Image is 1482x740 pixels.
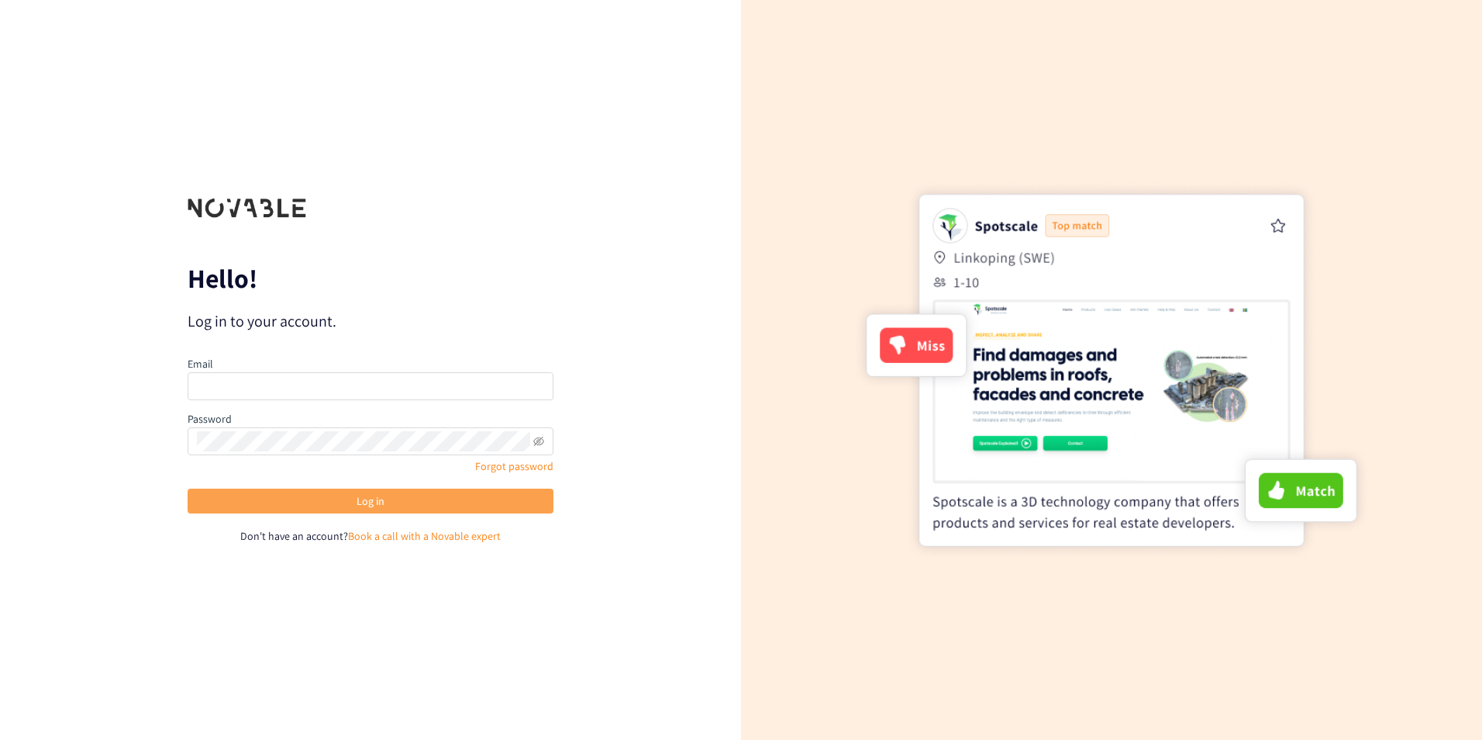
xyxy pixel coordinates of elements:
label: Email [188,357,213,371]
iframe: Chat Widget [1404,666,1482,740]
label: Password [188,412,232,426]
p: Hello! [188,266,553,291]
p: Log in to your account. [188,310,553,332]
button: Log in [188,489,553,514]
a: Book a call with a Novable expert [348,529,501,543]
span: eye-invisible [533,436,544,447]
span: Log in [357,493,384,510]
span: Don't have an account? [240,529,348,543]
a: Forgot password [475,459,553,473]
